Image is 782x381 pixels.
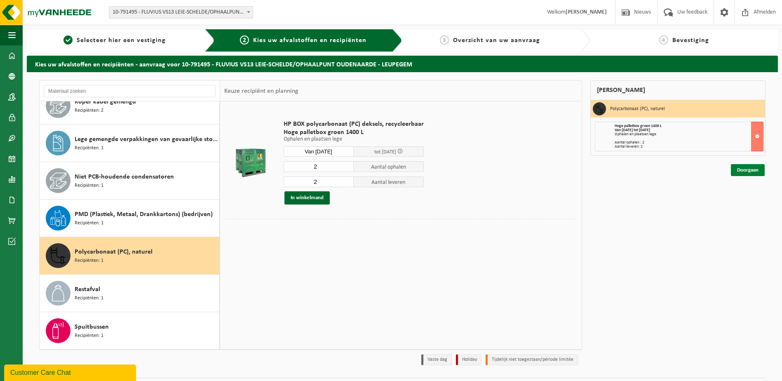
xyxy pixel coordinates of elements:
h3: Polycarbonaat (PC), naturel [610,102,665,115]
span: Hoge palletbox groen 1400 L [615,124,662,128]
button: Koper kabel gemengd Recipiënten: 2 [40,87,220,125]
span: Hoge palletbox groen 1400 L [284,128,424,136]
button: Lege gemengde verpakkingen van gevaarlijke stoffen Recipiënten: 1 [40,125,220,162]
strong: Van [DATE] tot [DATE] [615,128,650,132]
span: Selecteer hier een vestiging [77,37,166,44]
button: Polycarbonaat (PC), naturel Recipiënten: 1 [40,237,220,275]
strong: [PERSON_NAME] [566,9,607,15]
button: Restafval Recipiënten: 1 [40,275,220,312]
span: 1 [63,35,73,45]
span: PMD (Plastiek, Metaal, Drankkartons) (bedrijven) [75,209,213,219]
span: Recipiënten: 1 [75,144,103,152]
div: Aantal ophalen : 2 [615,141,763,145]
div: Keuze recipiënt en planning [220,81,303,101]
span: Niet PCB-houdende condensatoren [75,172,174,182]
span: Koper kabel gemengd [75,97,136,107]
input: Materiaal zoeken [44,85,216,97]
span: 10-791495 - FLUVIUS VS13 LEIE-SCHELDE/OPHAALPUNT OUDENAARDE - LEUPEGEM [109,6,253,19]
div: [PERSON_NAME] [590,80,766,100]
span: 4 [659,35,668,45]
button: In winkelmand [284,191,330,205]
span: Aantal leveren [354,176,424,187]
span: Recipiënten: 1 [75,257,103,265]
span: Lege gemengde verpakkingen van gevaarlijke stoffen [75,134,217,144]
span: Spuitbussen [75,322,109,332]
span: Recipiënten: 1 [75,182,103,190]
span: Bevestiging [672,37,709,44]
div: Ophalen en plaatsen lege [615,132,763,136]
span: Polycarbonaat (PC), naturel [75,247,153,257]
li: Vaste dag [421,354,452,365]
button: PMD (Plastiek, Metaal, Drankkartons) (bedrijven) Recipiënten: 1 [40,200,220,237]
span: Aantal ophalen [354,161,424,172]
span: 3 [440,35,449,45]
button: Niet PCB-houdende condensatoren Recipiënten: 1 [40,162,220,200]
span: Recipiënten: 1 [75,332,103,340]
span: Kies uw afvalstoffen en recipiënten [253,37,366,44]
a: Doorgaan [731,164,765,176]
span: Recipiënten: 1 [75,219,103,227]
li: Holiday [456,354,481,365]
iframe: chat widget [4,363,138,381]
span: 10-791495 - FLUVIUS VS13 LEIE-SCHELDE/OPHAALPUNT OUDENAARDE - LEUPEGEM [109,7,253,18]
a: 1Selecteer hier een vestiging [31,35,198,45]
h2: Kies uw afvalstoffen en recipiënten - aanvraag voor 10-791495 - FLUVIUS VS13 LEIE-SCHELDE/OPHAALP... [27,56,778,72]
span: Recipiënten: 1 [75,294,103,302]
p: Ophalen en plaatsen lege [284,136,424,142]
div: Aantal leveren: 2 [615,145,763,149]
span: Restafval [75,285,100,294]
span: Recipiënten: 2 [75,107,103,115]
li: Tijdelijk niet toegestaan/période limitée [486,354,578,365]
span: 2 [240,35,249,45]
span: tot [DATE] [374,149,396,155]
span: Overzicht van uw aanvraag [453,37,540,44]
span: HP BOX polycarbonaat (PC) deksels, recycleerbaar [284,120,424,128]
button: Spuitbussen Recipiënten: 1 [40,312,220,349]
input: Selecteer datum [284,146,354,157]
